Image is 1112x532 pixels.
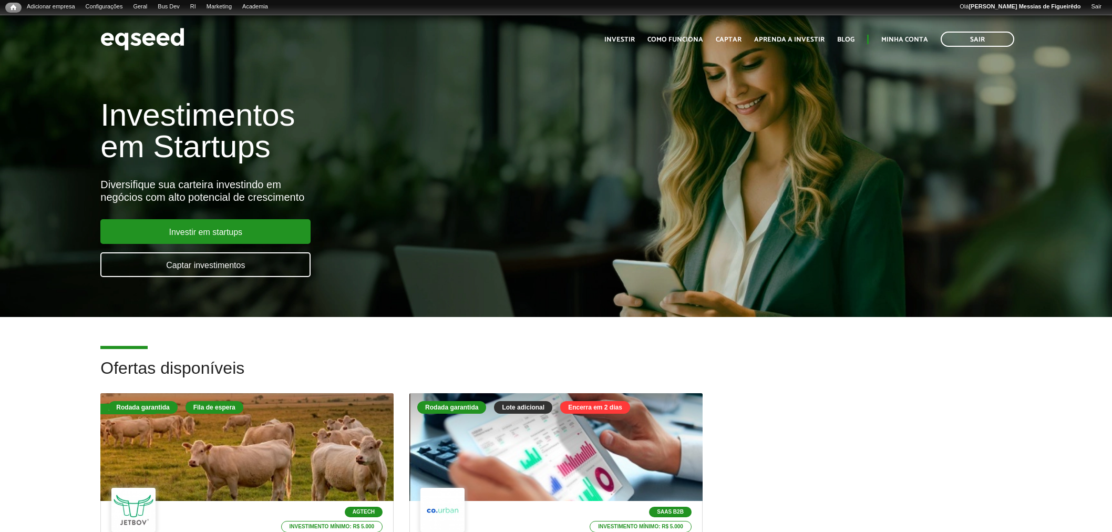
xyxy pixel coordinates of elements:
[941,32,1014,47] a: Sair
[5,3,22,13] a: Início
[837,36,854,43] a: Blog
[560,401,630,414] div: Encerra em 2 dias
[604,36,635,43] a: Investir
[186,401,243,414] div: Fila de espera
[237,3,273,11] a: Academia
[345,507,383,517] p: Agtech
[185,3,201,11] a: RI
[100,25,184,53] img: EqSeed
[80,3,128,11] a: Configurações
[100,404,159,414] div: Fila de espera
[22,3,80,11] a: Adicionar empresa
[100,219,311,244] a: Investir em startups
[108,401,177,414] div: Rodada garantida
[100,178,641,203] div: Diversifique sua carteira investindo em negócios com alto potencial de crescimento
[417,401,486,414] div: Rodada garantida
[1086,3,1107,11] a: Sair
[969,3,1080,9] strong: [PERSON_NAME] Messias de Figueirêdo
[100,359,1011,393] h2: Ofertas disponíveis
[494,401,552,414] div: Lote adicional
[11,4,16,11] span: Início
[647,36,703,43] a: Como funciona
[100,252,311,277] a: Captar investimentos
[881,36,928,43] a: Minha conta
[100,99,641,162] h1: Investimentos em Startups
[954,3,1086,11] a: Olá[PERSON_NAME] Messias de Figueirêdo
[201,3,237,11] a: Marketing
[754,36,825,43] a: Aprenda a investir
[649,507,692,517] p: SaaS B2B
[128,3,152,11] a: Geral
[152,3,185,11] a: Bus Dev
[716,36,742,43] a: Captar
